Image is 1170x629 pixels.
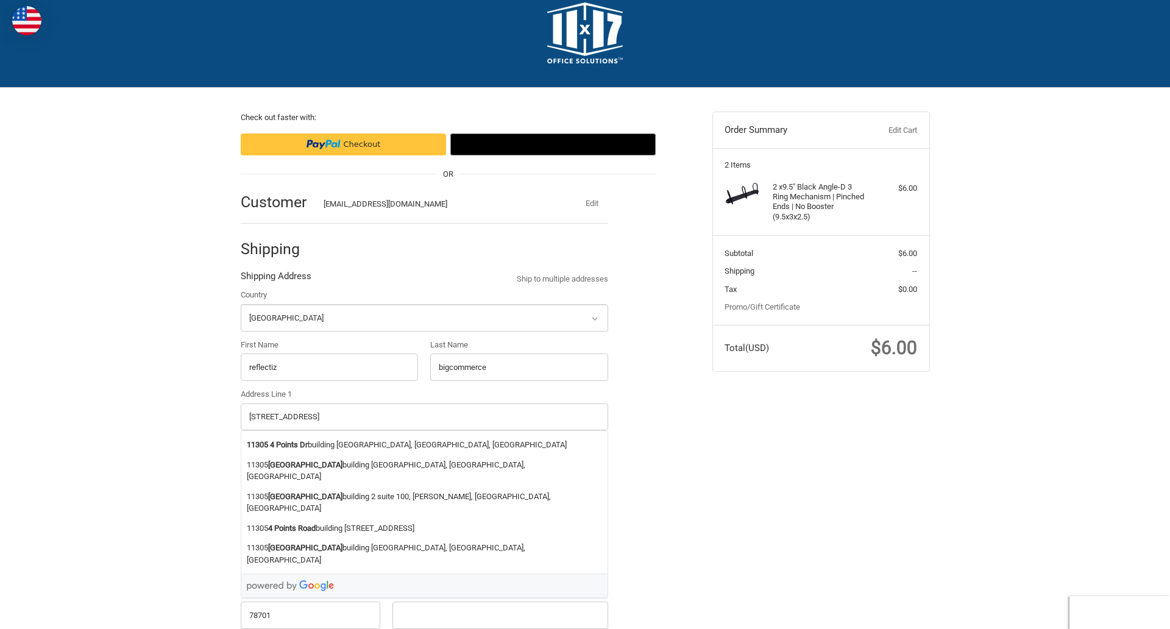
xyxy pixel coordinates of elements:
label: Address Line 1 [241,388,608,400]
strong: [GEOGRAPHIC_DATA] [268,459,342,471]
label: Last Name [430,339,608,351]
div: $6.00 [869,182,917,194]
iframe: PayPal-paypal [241,133,446,155]
span: Subtotal [725,249,753,258]
div: [EMAIL_ADDRESS][DOMAIN_NAME] [324,198,553,210]
li: 11305 building [GEOGRAPHIC_DATA], [GEOGRAPHIC_DATA], [GEOGRAPHIC_DATA] [241,538,608,570]
h3: Order Summary [725,124,857,137]
text: •••••• [572,140,591,151]
strong: [GEOGRAPHIC_DATA] [268,491,342,503]
label: First Name [241,339,419,351]
span: $6.00 [898,249,917,258]
label: Country [241,289,608,301]
h2: Shipping [241,240,312,258]
button: Edit [576,195,608,212]
button: Google Pay [450,133,656,155]
li: 11305 building 2 suite 100, [PERSON_NAME], [GEOGRAPHIC_DATA], [GEOGRAPHIC_DATA] [241,486,608,518]
span: $6.00 [871,337,917,358]
strong: [GEOGRAPHIC_DATA] [268,542,342,554]
li: 11305 building [STREET_ADDRESS] [241,518,608,538]
li: 11305 building [GEOGRAPHIC_DATA], [GEOGRAPHIC_DATA], [GEOGRAPHIC_DATA] [241,455,608,486]
span: OR [437,168,459,180]
span: $0.00 [898,285,917,294]
span: -- [912,266,917,275]
h4: 2 x 9.5" Black Angle-D 3 Ring Mechanism | Pinched Ends | No Booster (9.5x3x2.5) [773,182,866,222]
span: Shipping [725,266,754,275]
a: Ship to multiple addresses [517,273,608,285]
span: Total (USD) [725,343,769,354]
p: Check out faster with: [241,112,656,124]
strong: 4 Points Dr [270,439,308,451]
a: Promo/Gift Certificate [725,302,800,311]
strong: 4 Points Road [268,522,316,535]
h3: 2 Items [725,160,917,170]
h2: Customer [241,193,312,211]
img: duty and tax information for United States [12,6,41,35]
strong: 11305 [247,439,268,451]
img: 11x17.com [547,2,623,63]
legend: Shipping Address [241,269,311,289]
a: Edit Cart [857,124,917,137]
li: building [GEOGRAPHIC_DATA], [GEOGRAPHIC_DATA], [GEOGRAPHIC_DATA] [241,435,608,455]
span: Tax [725,285,737,294]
